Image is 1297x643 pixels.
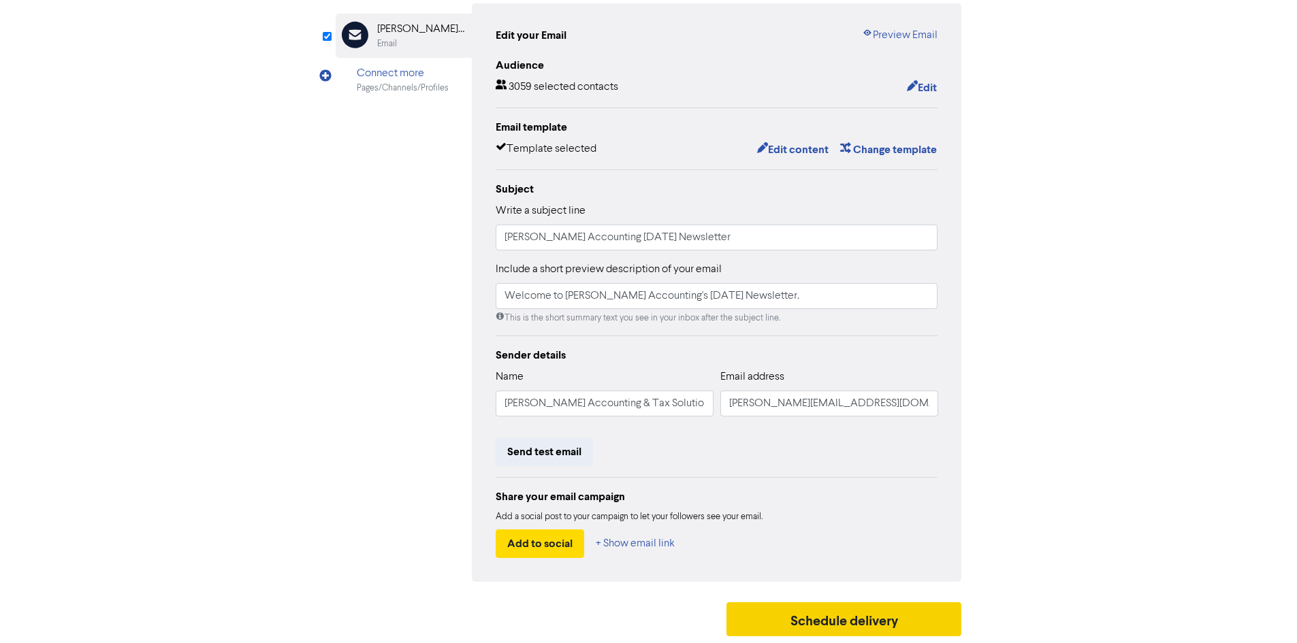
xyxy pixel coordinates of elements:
label: Name [496,369,524,385]
button: Schedule delivery [726,602,962,636]
div: Template selected [496,141,596,159]
button: Change template [839,141,938,159]
div: Subject [496,181,938,197]
label: Write a subject line [496,203,586,219]
a: Preview Email [862,27,938,44]
div: Email [377,37,397,50]
div: Sender details [496,347,938,363]
button: Edit content [756,141,829,159]
button: Add to social [496,529,584,558]
div: [PERSON_NAME] Accounting & Tax SolutionsEmail [336,14,472,58]
div: Audience [496,57,938,73]
div: Edit your Email [496,27,566,44]
div: Email template [496,119,938,135]
button: Send test email [496,438,593,466]
button: Edit [906,79,938,97]
div: This is the short summary text you see in your inbox after the subject line. [496,312,938,325]
div: Pages/Channels/Profiles [357,82,449,95]
div: [PERSON_NAME] Accounting & Tax Solutions [377,21,464,37]
div: 3059 selected contacts [496,79,618,97]
div: Connect morePages/Channels/Profiles [336,58,472,102]
div: Connect more [357,65,449,82]
label: Email address [720,369,784,385]
label: Include a short preview description of your email [496,261,722,278]
div: Share your email campaign [496,489,938,505]
div: Add a social post to your campaign to let your followers see your email. [496,510,938,524]
iframe: Chat Widget [1229,578,1297,643]
button: + Show email link [595,529,675,558]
